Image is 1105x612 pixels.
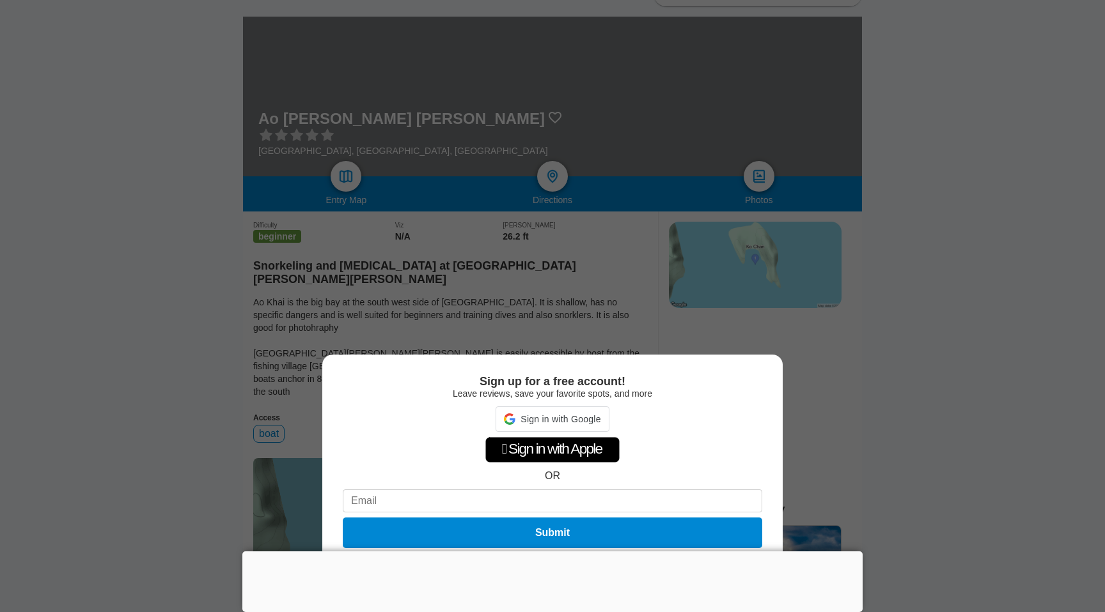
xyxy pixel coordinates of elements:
input: Email [343,489,762,512]
iframe: Advertisement [242,551,863,609]
span: Sign in with Google [521,414,600,424]
div: Sign in with Google [496,406,609,432]
div: Sign up for a free account! [343,375,762,388]
div: OR [545,470,560,482]
button: Submit [343,517,762,548]
div: Sign in with Apple [485,437,620,463]
div: Leave reviews, save your favorite spots, and more [343,388,762,399]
